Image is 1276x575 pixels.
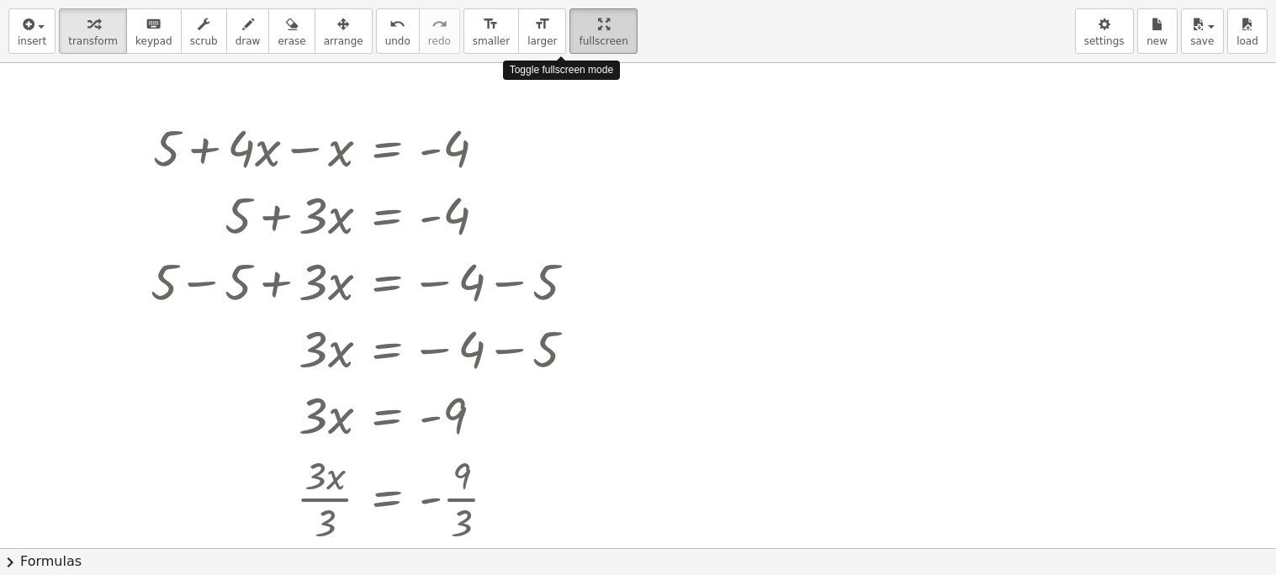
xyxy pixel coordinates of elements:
[376,8,420,54] button: undoundo
[534,14,550,34] i: format_size
[126,8,182,54] button: keyboardkeypad
[527,35,557,47] span: larger
[18,35,46,47] span: insert
[385,35,410,47] span: undo
[419,8,460,54] button: redoredo
[1227,8,1268,54] button: load
[1190,35,1214,47] span: save
[463,8,519,54] button: format_sizesmaller
[324,35,363,47] span: arrange
[1181,8,1224,54] button: save
[8,8,56,54] button: insert
[236,35,261,47] span: draw
[135,35,172,47] span: keypad
[68,35,118,47] span: transform
[503,61,620,80] div: Toggle fullscreen mode
[1075,8,1134,54] button: settings
[432,14,447,34] i: redo
[1236,35,1258,47] span: load
[473,35,510,47] span: smaller
[1146,35,1167,47] span: new
[579,35,627,47] span: fullscreen
[569,8,637,54] button: fullscreen
[181,8,227,54] button: scrub
[518,8,566,54] button: format_sizelarger
[146,14,161,34] i: keyboard
[483,14,499,34] i: format_size
[226,8,270,54] button: draw
[1137,8,1178,54] button: new
[428,35,451,47] span: redo
[389,14,405,34] i: undo
[1084,35,1125,47] span: settings
[315,8,373,54] button: arrange
[190,35,218,47] span: scrub
[268,8,315,54] button: erase
[59,8,127,54] button: transform
[278,35,305,47] span: erase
